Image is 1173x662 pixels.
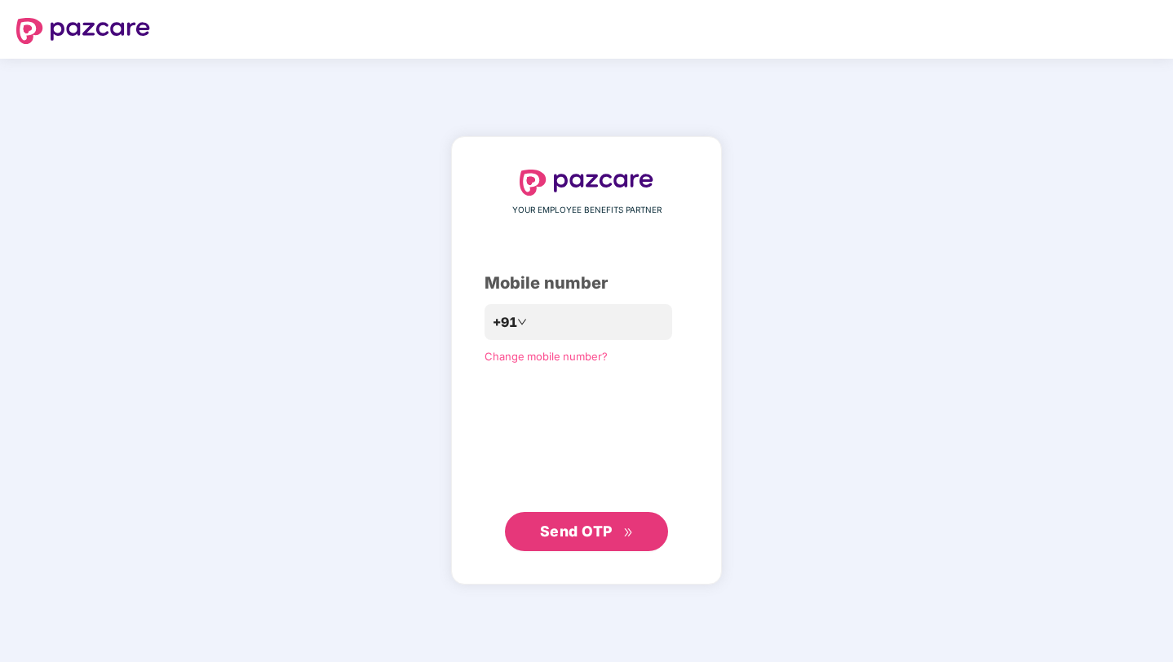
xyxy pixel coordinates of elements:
[517,317,527,327] span: down
[493,312,517,333] span: +91
[540,523,613,540] span: Send OTP
[520,170,653,196] img: logo
[485,350,608,363] a: Change mobile number?
[505,512,668,551] button: Send OTPdouble-right
[485,271,688,296] div: Mobile number
[512,204,662,217] span: YOUR EMPLOYEE BENEFITS PARTNER
[16,18,150,44] img: logo
[623,527,634,538] span: double-right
